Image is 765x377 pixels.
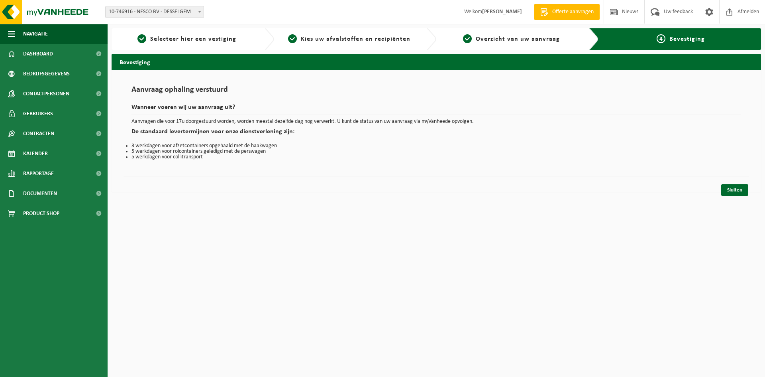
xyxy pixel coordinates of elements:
[116,34,258,44] a: 1Selecteer hier een vestiging
[106,6,204,18] span: 10-746916 - NESCO BV - DESSELGEM
[288,34,297,43] span: 2
[23,203,59,223] span: Product Shop
[476,36,560,42] span: Overzicht van uw aanvraag
[482,9,522,15] strong: [PERSON_NAME]
[23,164,54,184] span: Rapportage
[721,184,748,196] a: Sluiten
[550,8,596,16] span: Offerte aanvragen
[131,149,741,154] li: 5 werkdagen voor rolcontainers geledigd met de perswagen
[301,36,410,42] span: Kies uw afvalstoffen en recipiënten
[131,86,741,98] h1: Aanvraag ophaling verstuurd
[131,119,741,124] p: Aanvragen die voor 17u doorgestuurd worden, worden meestal dezelfde dag nog verwerkt. U kunt de s...
[23,84,69,104] span: Contactpersonen
[23,104,53,124] span: Gebruikers
[278,34,421,44] a: 2Kies uw afvalstoffen en recipiënten
[105,6,204,18] span: 10-746916 - NESCO BV - DESSELGEM
[131,154,741,160] li: 5 werkdagen voor collitransport
[23,64,70,84] span: Bedrijfsgegevens
[112,54,761,69] h2: Bevestiging
[534,4,600,20] a: Offerte aanvragen
[131,104,741,115] h2: Wanneer voeren wij uw aanvraag uit?
[23,144,48,164] span: Kalender
[657,34,665,43] span: 4
[23,44,53,64] span: Dashboard
[440,34,583,44] a: 3Overzicht van uw aanvraag
[131,143,741,149] li: 3 werkdagen voor afzetcontainers opgehaald met de haakwagen
[463,34,472,43] span: 3
[150,36,236,42] span: Selecteer hier een vestiging
[137,34,146,43] span: 1
[131,128,741,139] h2: De standaard levertermijnen voor onze dienstverlening zijn:
[23,184,57,203] span: Documenten
[23,24,48,44] span: Navigatie
[669,36,705,42] span: Bevestiging
[23,124,54,144] span: Contracten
